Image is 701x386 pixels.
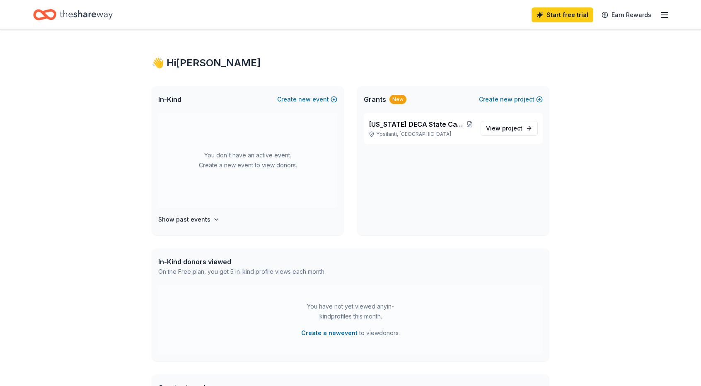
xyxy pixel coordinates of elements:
[158,94,181,104] span: In-Kind
[158,113,337,208] div: You don't have an active event. Create a new event to view donors.
[389,95,406,104] div: New
[158,267,326,277] div: On the Free plan, you get 5 in-kind profile views each month.
[369,131,474,138] p: Ypsilanti, [GEOGRAPHIC_DATA]
[500,94,512,104] span: new
[597,7,656,22] a: Earn Rewards
[486,123,522,133] span: View
[299,302,402,321] div: You have not yet viewed any in-kind profiles this month.
[158,257,326,267] div: In-Kind donors viewed
[364,94,386,104] span: Grants
[369,119,466,129] span: [US_STATE] DECA State Career Development Conference
[277,94,337,104] button: Createnewevent
[298,94,311,104] span: new
[532,7,593,22] a: Start free trial
[301,328,358,338] button: Create a newevent
[502,125,522,132] span: project
[33,5,113,24] a: Home
[158,215,210,224] h4: Show past events
[481,121,538,136] a: View project
[479,94,543,104] button: Createnewproject
[152,56,549,70] div: 👋 Hi [PERSON_NAME]
[301,328,400,338] span: to view donors .
[158,215,220,224] button: Show past events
